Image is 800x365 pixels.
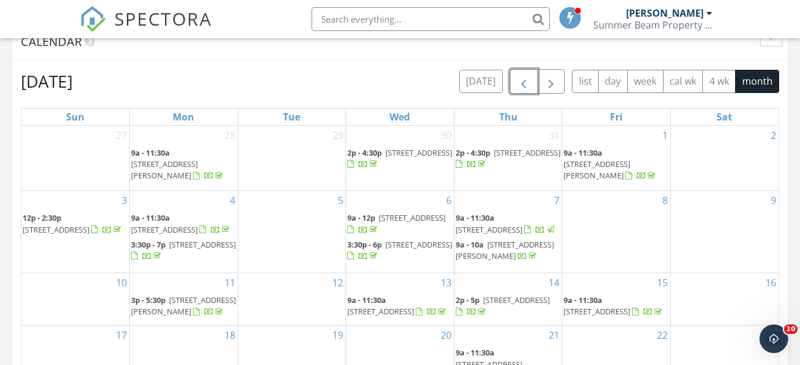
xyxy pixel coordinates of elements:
[347,146,453,172] a: 2p - 4:30p [STREET_ADDRESS]
[222,273,238,292] a: Go to August 11, 2025
[130,191,238,273] td: Go to August 4, 2025
[456,212,494,223] span: 9a - 11:30a
[330,126,345,145] a: Go to July 29, 2025
[335,191,345,210] a: Go to August 5, 2025
[347,306,414,317] span: [STREET_ADDRESS]
[114,273,129,292] a: Go to August 10, 2025
[562,191,671,273] td: Go to August 8, 2025
[131,212,232,234] a: 9a - 11:30a [STREET_ADDRESS]
[456,293,561,319] a: 2p - 5p [STREET_ADDRESS]
[714,109,734,125] a: Saturday
[23,211,128,237] a: 12p - 2:30p [STREET_ADDRESS]
[459,70,503,93] button: [DATE]
[385,239,452,250] span: [STREET_ADDRESS]
[347,295,386,305] span: 9a - 11:30a
[456,239,554,261] span: [STREET_ADDRESS][PERSON_NAME]
[347,212,446,234] a: 9a - 12p [STREET_ADDRESS]
[347,211,453,237] a: 9a - 12p [STREET_ADDRESS]
[456,239,484,250] span: 9a - 10a
[546,273,562,292] a: Go to August 14, 2025
[438,126,454,145] a: Go to July 30, 2025
[131,295,236,317] a: 3p - 5:30p [STREET_ADDRESS][PERSON_NAME]
[670,191,779,273] td: Go to August 9, 2025
[21,33,82,50] span: Calendar
[562,126,671,191] td: Go to August 1, 2025
[114,326,129,345] a: Go to August 17, 2025
[228,191,238,210] a: Go to August 4, 2025
[347,147,382,158] span: 2p - 4:30p
[64,109,87,125] a: Sunday
[564,146,669,184] a: 9a - 11:30a [STREET_ADDRESS][PERSON_NAME]
[438,326,454,345] a: Go to August 20, 2025
[456,147,561,169] a: 2p - 4:30p [STREET_ADDRESS]
[735,70,779,93] button: month
[660,191,670,210] a: Go to August 8, 2025
[456,212,556,234] a: 9a - 11:30a [STREET_ADDRESS]
[456,347,494,358] span: 9a - 11:30a
[346,273,455,326] td: Go to August 13, 2025
[768,126,779,145] a: Go to August 2, 2025
[114,6,212,31] span: SPECTORA
[702,70,736,93] button: 4 wk
[347,295,448,317] a: 9a - 11:30a [STREET_ADDRESS]
[784,324,798,334] span: 10
[21,126,130,191] td: Go to July 27, 2025
[131,295,236,317] span: [STREET_ADDRESS][PERSON_NAME]
[23,212,61,223] span: 12p - 2:30p
[564,147,658,181] a: 9a - 11:30a [STREET_ADDRESS][PERSON_NAME]
[346,126,455,191] td: Go to July 30, 2025
[131,211,236,237] a: 9a - 11:30a [STREET_ADDRESS]
[131,147,225,181] a: 9a - 11:30a [STREET_ADDRESS][PERSON_NAME]
[131,147,170,158] span: 9a - 11:30a
[497,109,520,125] a: Thursday
[385,147,452,158] span: [STREET_ADDRESS]
[494,147,561,158] span: [STREET_ADDRESS]
[562,273,671,326] td: Go to August 15, 2025
[572,70,599,93] button: list
[454,191,562,273] td: Go to August 7, 2025
[130,273,238,326] td: Go to August 11, 2025
[80,16,212,41] a: SPECTORA
[238,191,346,273] td: Go to August 5, 2025
[454,126,562,191] td: Go to July 31, 2025
[131,159,198,181] span: [STREET_ADDRESS][PERSON_NAME]
[438,273,454,292] a: Go to August 13, 2025
[456,295,550,317] a: 2p - 5p [STREET_ADDRESS]
[456,295,480,305] span: 2p - 5p
[564,306,630,317] span: [STREET_ADDRESS]
[768,191,779,210] a: Go to August 9, 2025
[759,324,788,353] iframe: Intercom live chat
[21,273,130,326] td: Go to August 10, 2025
[347,239,382,250] span: 3:30p - 6p
[483,295,550,305] span: [STREET_ADDRESS]
[564,147,602,158] span: 9a - 11:30a
[169,239,236,250] span: [STREET_ADDRESS]
[456,146,561,172] a: 2p - 4:30p [STREET_ADDRESS]
[347,293,453,319] a: 9a - 11:30a [STREET_ADDRESS]
[510,69,538,94] button: Previous month
[552,191,562,210] a: Go to August 7, 2025
[119,191,129,210] a: Go to August 3, 2025
[763,273,779,292] a: Go to August 16, 2025
[312,7,550,31] input: Search everything...
[23,224,89,235] span: [STREET_ADDRESS]
[564,159,630,181] span: [STREET_ADDRESS][PERSON_NAME]
[347,238,453,264] a: 3:30p - 6p [STREET_ADDRESS]
[347,147,452,169] a: 2p - 4:30p [STREET_ADDRESS]
[627,70,664,93] button: week
[21,191,130,273] td: Go to August 3, 2025
[655,273,670,292] a: Go to August 15, 2025
[222,326,238,345] a: Go to August 18, 2025
[564,295,664,317] a: 9a - 11:30a [STREET_ADDRESS]
[131,295,166,305] span: 3p - 5:30p
[238,273,346,326] td: Go to August 12, 2025
[670,126,779,191] td: Go to August 2, 2025
[456,238,561,264] a: 9a - 10a [STREET_ADDRESS][PERSON_NAME]
[379,212,446,223] span: [STREET_ADDRESS]
[608,109,625,125] a: Friday
[663,70,703,93] button: cal wk
[456,224,522,235] span: [STREET_ADDRESS]
[23,212,123,234] a: 12p - 2:30p [STREET_ADDRESS]
[347,239,452,261] a: 3:30p - 6p [STREET_ADDRESS]
[131,238,236,264] a: 3:30p - 7p [STREET_ADDRESS]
